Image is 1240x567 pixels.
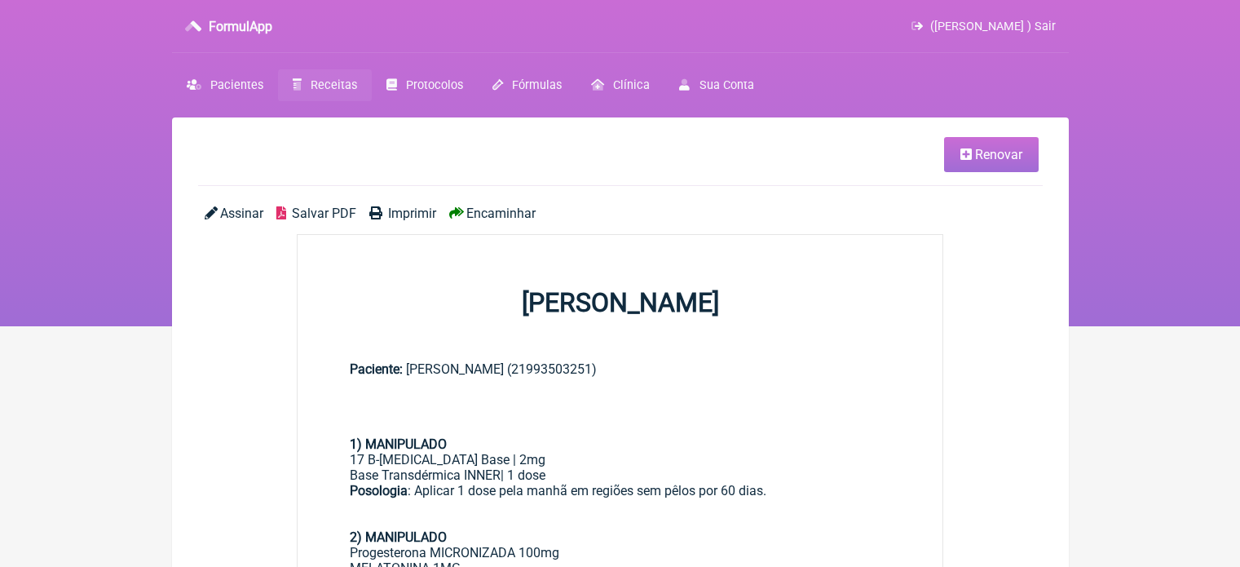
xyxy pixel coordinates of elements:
div: [PERSON_NAME] (21993503251) [350,361,891,377]
a: Fórmulas [478,69,576,101]
span: Pacientes [210,78,263,92]
h1: [PERSON_NAME] [298,287,943,318]
span: Paciente: [350,361,403,377]
div: Base Transdérmica INNER| 1 dose [350,467,891,483]
span: ([PERSON_NAME] ) Sair [930,20,1056,33]
a: Salvar PDF [276,206,356,221]
div: : Aplicar 1 dose pela manhã em regiões sem pêlos por 60 dias. [350,483,891,529]
a: Pacientes [172,69,278,101]
strong: 2) MANIPULADO [350,529,447,545]
span: Clínica [613,78,650,92]
strong: 1) MANIPULADO [350,436,447,452]
a: Receitas [278,69,372,101]
a: Renovar [944,137,1039,172]
span: Receitas [311,78,357,92]
span: Assinar [220,206,263,221]
a: Clínica [576,69,664,101]
a: Protocolos [372,69,478,101]
span: Protocolos [406,78,463,92]
span: Sua Conta [699,78,754,92]
strong: Posologia [350,483,408,498]
a: Sua Conta [664,69,768,101]
a: Imprimir [369,206,436,221]
a: Encaminhar [449,206,536,221]
a: Assinar [205,206,263,221]
span: Salvar PDF [292,206,356,221]
span: Imprimir [388,206,436,221]
span: Renovar [975,147,1022,162]
h3: FormulApp [209,19,272,34]
a: ([PERSON_NAME] ) Sair [911,20,1055,33]
div: 17 B-[MEDICAL_DATA] Base | 2mg [350,452,891,467]
span: Encaminhar [466,206,536,221]
span: Fórmulas [512,78,562,92]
